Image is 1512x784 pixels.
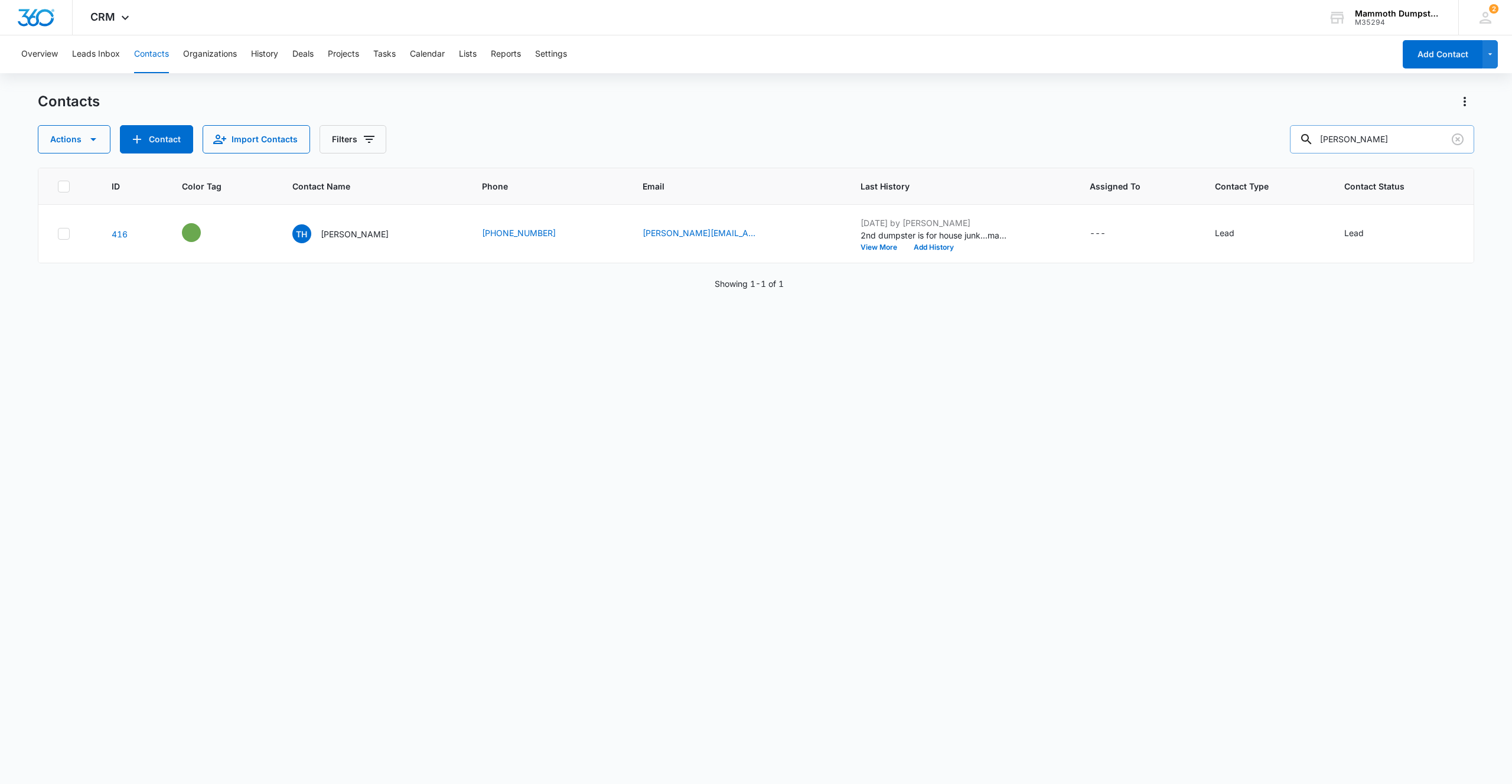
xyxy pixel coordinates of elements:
a: [PERSON_NAME][EMAIL_ADDRESS][PERSON_NAME][DOMAIN_NAME] [643,227,761,239]
button: Deals [292,35,314,73]
div: Lead [1215,227,1234,239]
button: View More [861,244,905,251]
button: Actions [38,125,110,153]
a: Navigate to contact details page for Terrill Hovet [112,229,128,239]
button: Clear [1448,130,1467,149]
p: 2nd dumpster is for house junk...maybe some mattresses [861,229,1008,241]
button: Actions [1455,92,1474,111]
span: Email [643,180,815,192]
p: [DATE] by [PERSON_NAME] [861,217,1008,229]
button: Calendar [410,35,445,73]
div: Phone - (701) 590-2922 - Select to Edit Field [482,227,577,241]
span: Contact Status [1344,180,1438,192]
button: Add Contact [1403,40,1482,68]
span: Contact Name [292,180,436,192]
div: Contact Type - Lead - Select to Edit Field [1215,227,1256,241]
input: Search Contacts [1290,125,1474,153]
span: Phone [482,180,597,192]
button: Add History [905,244,962,251]
span: Contact Type [1215,180,1299,192]
span: Color Tag [182,180,247,192]
button: Reports [491,35,521,73]
div: account id [1355,18,1441,27]
p: [PERSON_NAME] [321,228,389,240]
a: [PHONE_NUMBER] [482,227,556,239]
button: Projects [328,35,359,73]
div: Email - terrill.hovet@yahoo.com - Select to Edit Field [643,227,782,241]
h1: Contacts [38,93,100,110]
button: Filters [320,125,386,153]
button: Overview [21,35,58,73]
span: ID [112,180,136,192]
p: Showing 1-1 of 1 [715,277,784,290]
button: Add Contact [120,125,193,153]
div: Contact Name - Terrill Hovet - Select to Edit Field [292,224,410,243]
div: --- [1090,227,1106,241]
span: CRM [90,11,115,23]
button: History [251,35,278,73]
button: Lists [459,35,477,73]
button: Leads Inbox [72,35,120,73]
button: Import Contacts [203,125,310,153]
div: account name [1355,9,1441,18]
div: Contact Status - Lead - Select to Edit Field [1344,227,1385,241]
button: Settings [535,35,567,73]
button: Tasks [373,35,396,73]
span: Last History [861,180,1044,192]
span: TH [292,224,311,243]
div: Lead [1344,227,1364,239]
div: notifications count [1489,4,1498,14]
span: 2 [1489,4,1498,14]
button: Organizations [183,35,237,73]
div: - - Select to Edit Field [182,223,222,242]
button: Contacts [134,35,169,73]
span: Assigned To [1090,180,1169,192]
div: Assigned To - - Select to Edit Field [1090,227,1127,241]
